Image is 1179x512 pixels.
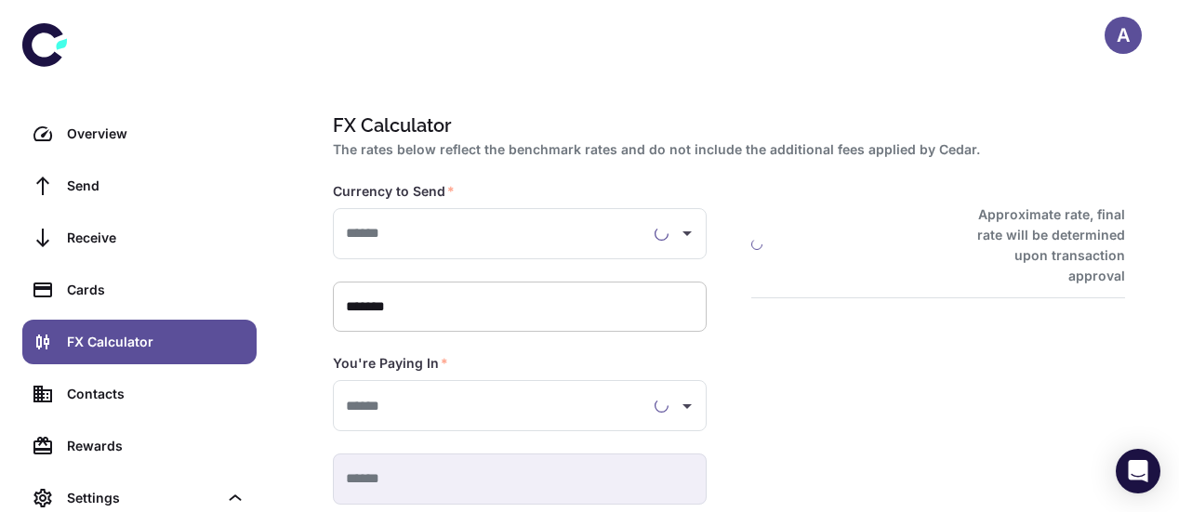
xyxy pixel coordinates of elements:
div: Open Intercom Messenger [1116,449,1160,493]
div: FX Calculator [67,332,245,352]
a: Overview [22,112,257,156]
label: Currency to Send [333,182,455,201]
a: Rewards [22,424,257,468]
button: Open [674,220,700,246]
button: A [1105,17,1142,54]
div: Rewards [67,436,245,456]
div: Receive [67,228,245,248]
div: Cards [67,280,245,300]
a: Contacts [22,372,257,416]
div: Contacts [67,384,245,404]
label: You're Paying In [333,354,448,373]
div: Send [67,176,245,196]
div: Settings [67,488,218,508]
a: Send [22,164,257,208]
a: FX Calculator [22,320,257,364]
div: Overview [67,124,245,144]
button: Open [674,393,700,419]
a: Receive [22,216,257,260]
a: Cards [22,268,257,312]
h6: Approximate rate, final rate will be determined upon transaction approval [957,204,1125,286]
h1: FX Calculator [333,112,1118,139]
